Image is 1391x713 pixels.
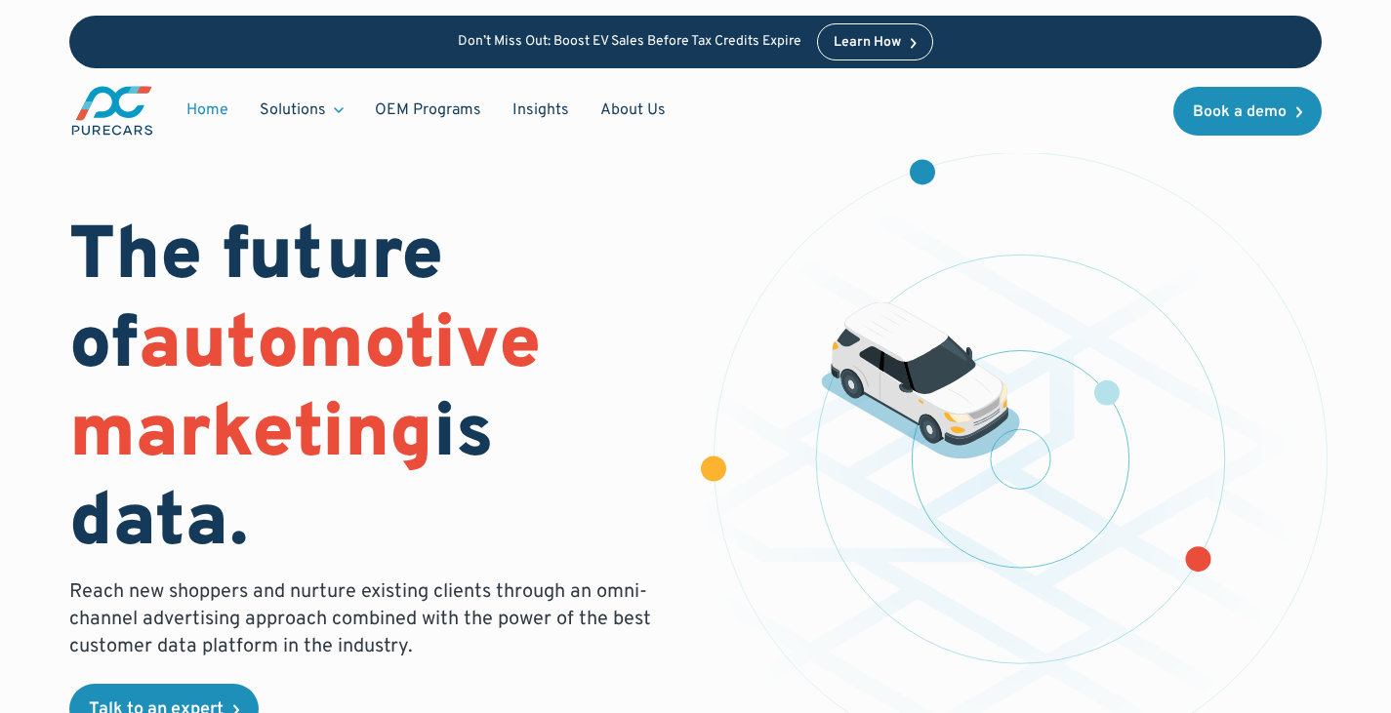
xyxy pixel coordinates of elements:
h1: The future of is data. [69,215,672,571]
a: Learn How [817,23,933,60]
a: Home [171,92,244,129]
span: automotive marketing [69,300,541,483]
a: main [69,84,155,138]
p: Don’t Miss Out: Boost EV Sales Before Tax Credits Expire [458,34,801,51]
img: purecars logo [69,84,155,138]
div: Learn How [834,36,901,50]
img: illustration of a vehicle [821,301,1020,458]
a: Insights [497,92,585,129]
a: Book a demo [1173,87,1322,136]
div: Solutions [260,99,326,121]
a: OEM Programs [359,92,497,129]
a: About Us [585,92,681,129]
div: Book a demo [1193,104,1287,120]
p: Reach new shoppers and nurture existing clients through an omni-channel advertising approach comb... [69,578,663,660]
div: Solutions [244,92,359,129]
